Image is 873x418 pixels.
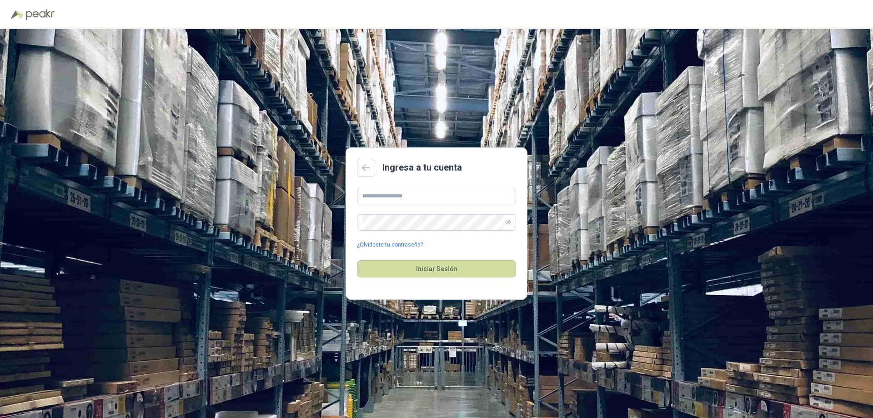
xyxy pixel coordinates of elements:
a: ¿Olvidaste tu contraseña? [357,241,423,249]
span: eye-invisible [505,220,511,225]
img: Logo [11,10,24,19]
h2: Ingresa a tu cuenta [382,161,462,175]
img: Peakr [25,9,55,20]
button: Iniciar Sesión [357,260,516,277]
